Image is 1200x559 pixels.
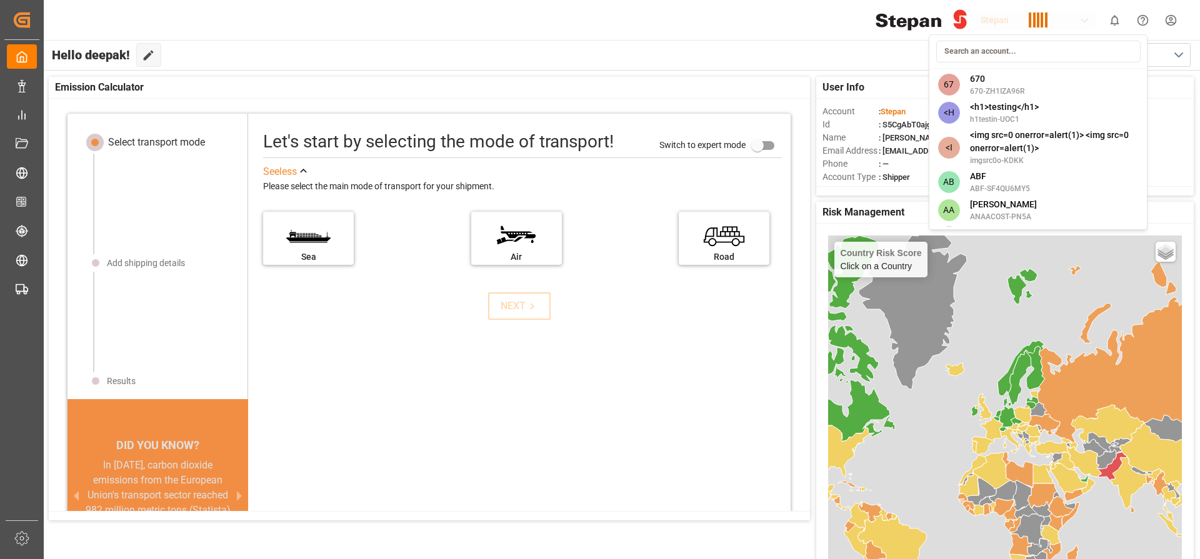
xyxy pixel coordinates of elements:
[1156,242,1176,262] a: Layers
[822,144,879,157] span: Email Address
[477,250,556,264] div: Air
[52,43,130,67] span: Hello deepak!
[231,458,248,533] button: next slide / item
[822,105,879,118] span: Account
[1129,6,1157,34] button: Help Center
[841,248,922,258] h4: Country Risk Score
[822,171,879,184] span: Account Type
[263,164,297,179] div: See less
[82,458,233,518] div: In [DATE], carbon dioxide emissions from the European Union's transport sector reached 982 millio...
[876,9,967,31] img: Stepan_Company_logo.svg.png_1713531530.png
[263,179,782,194] div: Please select the main mode of transport for your shipment.
[501,299,539,314] div: NEXT
[822,118,879,131] span: Id
[108,135,205,150] div: Select transport mode
[55,80,144,95] span: Emission Calculator
[822,157,879,171] span: Phone
[879,172,910,182] span: : Shipper
[269,250,347,264] div: Sea
[659,139,746,149] span: Switch to expert mode
[67,432,248,458] div: DID YOU KNOW?
[1101,6,1129,34] button: show 0 new notifications
[879,159,889,169] span: : —
[685,250,763,264] div: Road
[841,248,922,271] div: Click on a Country
[881,107,906,116] span: Stepan
[822,80,864,95] span: User Info
[879,146,1012,156] span: : [EMAIL_ADDRESS][DOMAIN_NAME]
[263,129,614,155] div: Let's start by selecting the mode of transport!
[67,458,85,533] button: previous slide / item
[879,107,906,116] span: :
[107,375,136,388] div: Results
[879,133,944,142] span: : [PERSON_NAME]
[879,120,959,129] span: : S5CgAbT0ajgbiaxTp9
[822,131,879,144] span: Name
[822,205,904,220] span: Risk Management
[936,41,1141,62] input: Search an account...
[107,257,185,270] div: Add shipping details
